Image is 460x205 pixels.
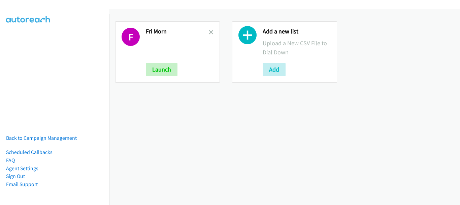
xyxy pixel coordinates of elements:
[146,63,177,76] button: Launch
[6,165,38,172] a: Agent Settings
[6,173,25,179] a: Sign Out
[263,28,330,35] h2: Add a new list
[6,135,77,141] a: Back to Campaign Management
[122,28,140,46] h1: F
[146,28,209,35] h2: Fri Morn
[263,39,330,57] p: Upload a New CSV File to Dial Down
[6,149,53,155] a: Scheduled Callbacks
[263,63,286,76] button: Add
[6,181,38,187] a: Email Support
[6,157,15,163] a: FAQ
